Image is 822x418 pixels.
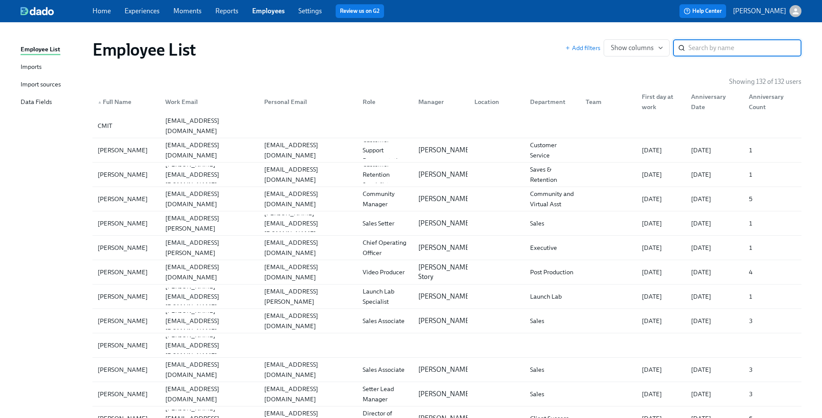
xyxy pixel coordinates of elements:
div: Video Producer [359,267,411,277]
div: [DATE] [638,194,684,204]
span: Add filters [565,44,600,52]
div: Department [523,93,579,110]
button: Review us on G2 [336,4,384,18]
div: Manager [415,97,467,107]
a: [PERSON_NAME][EMAIL_ADDRESS][DOMAIN_NAME][EMAIL_ADDRESS][DOMAIN_NAME]Setter Lead Manager[PERSON_N... [92,382,801,406]
a: [PERSON_NAME][EMAIL_ADDRESS][DOMAIN_NAME][EMAIL_ADDRESS][DOMAIN_NAME]Sales Associate[PERSON_NAME]... [92,358,801,382]
div: Anniversary Date [684,93,742,110]
div: [DATE] [688,316,742,326]
div: Imports [21,62,42,73]
div: [PERSON_NAME] [94,169,158,180]
div: [DATE] [638,145,684,155]
div: [DATE] [688,194,742,204]
div: [EMAIL_ADDRESS][DOMAIN_NAME] [261,311,356,331]
div: Setter Lead Manager [359,384,411,404]
div: Team [579,93,634,110]
div: [PERSON_NAME][EMAIL_ADDRESS][DOMAIN_NAME] [261,208,356,239]
div: Team [582,97,634,107]
p: [PERSON_NAME] [418,389,471,399]
div: [DATE] [688,267,742,277]
div: [PERSON_NAME][EMAIL_ADDRESS][DOMAIN_NAME] [162,281,257,312]
a: Reports [215,7,238,15]
div: [DATE] [638,267,684,277]
p: [PERSON_NAME] [418,219,471,228]
div: [PERSON_NAME][PERSON_NAME][EMAIL_ADDRESS][DOMAIN_NAME][PERSON_NAME][EMAIL_ADDRESS][PERSON_NAME][D... [92,285,801,308]
div: [PERSON_NAME] [94,267,158,277]
div: Data Fields [21,97,52,108]
p: [PERSON_NAME] [418,292,471,301]
div: [DATE] [688,243,742,253]
div: Personal Email [257,93,356,110]
div: Sales [527,316,579,326]
div: [EMAIL_ADDRESS][DOMAIN_NAME] [162,384,257,404]
div: [DATE] [638,389,684,399]
div: [DATE] [688,218,742,228]
a: [PERSON_NAME][EMAIL_ADDRESS][DOMAIN_NAME][EMAIL_ADDRESS][DOMAIN_NAME]Community Manager[PERSON_NAM... [92,187,801,211]
div: [PERSON_NAME][EMAIL_ADDRESS][DOMAIN_NAME][EMAIL_ADDRESS][DOMAIN_NAME]Video Producer[PERSON_NAME] ... [92,260,801,284]
div: [EMAIL_ADDRESS][DOMAIN_NAME] [162,116,257,136]
div: Sales Setter [359,218,411,228]
div: Saves & Retention [527,164,579,185]
p: [PERSON_NAME] [418,365,471,374]
a: Home [92,7,111,15]
a: Employee List [21,44,86,55]
div: [DATE] [688,291,742,302]
a: Review us on G2 [340,7,380,15]
a: Settings [298,7,322,15]
p: [PERSON_NAME] [733,6,786,16]
div: 3 [745,365,800,375]
span: Help Center [684,7,722,15]
div: Location [471,97,523,107]
div: Sales [527,218,579,228]
div: Anniversary Count [742,93,800,110]
div: 1 [745,291,800,302]
div: [EMAIL_ADDRESS][DOMAIN_NAME] [261,189,356,209]
div: [DATE] [688,389,742,399]
p: Showing 132 of 132 users [729,77,801,86]
div: [PERSON_NAME][PERSON_NAME][EMAIL_ADDRESS][DOMAIN_NAME][EMAIL_ADDRESS][DOMAIN_NAME]Sales Associate... [92,309,801,333]
div: [PERSON_NAME][EMAIL_ADDRESS][DOMAIN_NAME][EMAIL_ADDRESS][DOMAIN_NAME]Community Manager[PERSON_NAM... [92,187,801,211]
div: [PERSON_NAME] [94,365,158,375]
div: [EMAIL_ADDRESS][DOMAIN_NAME] [261,140,356,160]
input: Search by name [688,39,801,56]
div: Anniversary Date [688,92,742,112]
div: [PERSON_NAME][EMAIL_ADDRESS][DOMAIN_NAME][EMAIL_ADDRESS][DOMAIN_NAME]Setter Lead Manager[PERSON_N... [92,382,801,406]
div: [DATE] [638,243,684,253]
div: Sales Associate [359,365,411,375]
div: CMIT [94,121,158,131]
a: [PERSON_NAME][PERSON_NAME][EMAIL_ADDRESS][PERSON_NAME][DOMAIN_NAME][EMAIL_ADDRESS][DOMAIN_NAME]Ch... [92,236,801,260]
div: 1 [745,145,800,155]
div: [PERSON_NAME][PERSON_NAME][EMAIL_ADDRESS][DOMAIN_NAME][EMAIL_ADDRESS][DOMAIN_NAME]Customer Retent... [92,163,801,187]
div: 1 [745,169,800,180]
div: [EMAIL_ADDRESS][DOMAIN_NAME] [261,384,356,404]
a: Experiences [125,7,160,15]
div: [EMAIL_ADDRESS][DOMAIN_NAME] [162,359,257,380]
div: Location [468,93,523,110]
div: Full Name [94,97,158,107]
div: [PERSON_NAME][EMAIL_ADDRESS][DOMAIN_NAME][EMAIL_ADDRESS][DOMAIN_NAME]Customer Support Representat... [92,138,801,162]
h1: Employee List [92,39,196,60]
div: [PERSON_NAME][EMAIL_ADDRESS][DOMAIN_NAME] [162,159,257,190]
p: [PERSON_NAME] [418,145,471,155]
div: CMIT[EMAIL_ADDRESS][DOMAIN_NAME] [92,114,801,138]
a: [PERSON_NAME][PERSON_NAME][EMAIL_ADDRESS][PERSON_NAME][DOMAIN_NAME][PERSON_NAME][EMAIL_ADDRESS][D... [92,211,801,236]
div: Post Production [527,267,579,277]
div: Sales Associate [359,316,411,326]
p: [PERSON_NAME] [418,243,471,252]
div: [EMAIL_ADDRESS][DOMAIN_NAME] [261,164,356,185]
div: [PERSON_NAME] [94,389,158,399]
p: [PERSON_NAME] [418,194,471,204]
div: Launch Lab [527,291,579,302]
div: Launch Lab Specialist [359,286,411,307]
div: Sales [527,365,579,375]
img: dado [21,7,54,15]
a: Employees [252,7,285,15]
a: Import sources [21,80,86,90]
div: Customer Service [527,140,579,160]
div: Work Email [158,93,257,110]
p: [PERSON_NAME] [418,170,471,179]
button: Help Center [679,4,726,18]
div: Personal Email [261,97,356,107]
div: [DATE] [638,291,684,302]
